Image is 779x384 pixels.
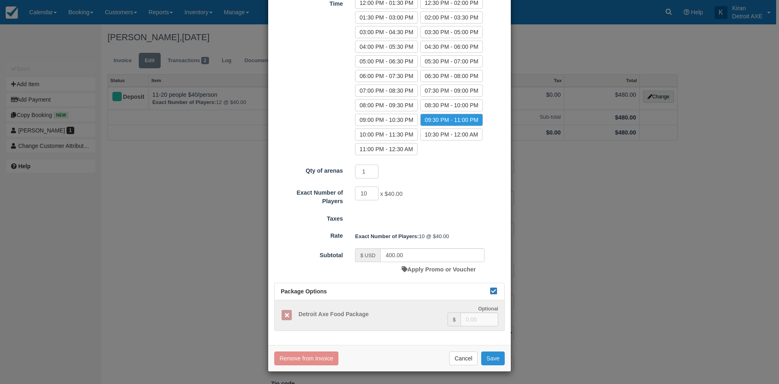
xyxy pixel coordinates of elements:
[420,85,483,97] label: 07:30 PM - 09:00 PM
[275,300,504,331] a: Detroit Axe Food Package Optional $
[453,317,456,323] small: $
[268,186,349,205] label: Exact Number of Players
[402,266,476,273] a: Apply Promo or Voucher
[281,288,327,295] span: Package Options
[355,187,379,200] input: Exact Number of Players
[449,351,478,365] button: Cancel
[355,99,417,111] label: 08:00 PM - 09:30 PM
[355,128,417,141] label: 10:00 PM - 11:30 PM
[355,41,417,53] label: 04:00 PM - 05:30 PM
[420,114,483,126] label: 09:30 PM - 11:00 PM
[355,165,379,178] input: Qty of arenas
[355,233,419,239] strong: Exact Number of Players
[355,143,417,155] label: 11:00 PM - 12:30 AM
[274,351,338,365] button: Remove from Invoice
[349,230,511,243] div: 10 @ $40.00
[360,253,375,258] small: $ USD
[355,55,417,67] label: 05:00 PM - 06:30 PM
[268,248,349,260] label: Subtotal
[355,70,417,82] label: 06:00 PM - 07:30 PM
[268,164,349,175] label: Qty of arenas
[380,191,402,197] span: x $40.00
[293,311,448,317] h5: Detroit Axe Food Package
[355,85,417,97] label: 07:00 PM - 08:30 PM
[481,351,505,365] button: Save
[420,70,483,82] label: 06:30 PM - 08:00 PM
[355,26,417,38] label: 03:00 PM - 04:30 PM
[478,306,498,312] strong: Optional
[268,229,349,240] label: Rate
[420,55,483,67] label: 05:30 PM - 07:00 PM
[420,26,483,38] label: 03:30 PM - 05:00 PM
[268,212,349,223] label: Taxes
[355,114,417,126] label: 09:00 PM - 10:30 PM
[420,11,483,24] label: 02:00 PM - 03:30 PM
[420,99,483,111] label: 08:30 PM - 10:00 PM
[420,41,483,53] label: 04:30 PM - 06:00 PM
[420,128,483,141] label: 10:30 PM - 12:00 AM
[355,11,417,24] label: 01:30 PM - 03:00 PM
